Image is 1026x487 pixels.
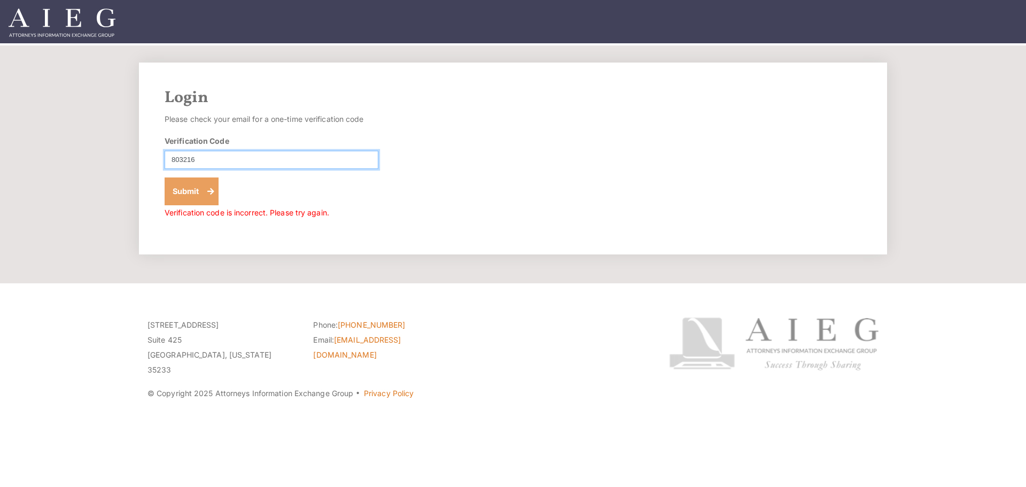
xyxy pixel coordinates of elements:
img: Attorneys Information Exchange Group [9,9,115,37]
p: Please check your email for a one-time verification code [165,112,378,127]
a: [EMAIL_ADDRESS][DOMAIN_NAME] [313,335,401,359]
p: © Copyright 2025 Attorneys Information Exchange Group [147,386,629,401]
a: [PHONE_NUMBER] [338,320,405,329]
span: Verification code is incorrect. Please try again. [165,208,329,217]
h2: Login [165,88,861,107]
li: Email: [313,333,463,362]
a: Privacy Policy [364,389,414,398]
button: Submit [165,177,219,205]
li: Phone: [313,318,463,333]
p: [STREET_ADDRESS] Suite 425 [GEOGRAPHIC_DATA], [US_STATE] 35233 [147,318,297,377]
label: Verification Code [165,135,229,146]
img: Attorneys Information Exchange Group logo [669,318,879,370]
span: · [355,393,360,398]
